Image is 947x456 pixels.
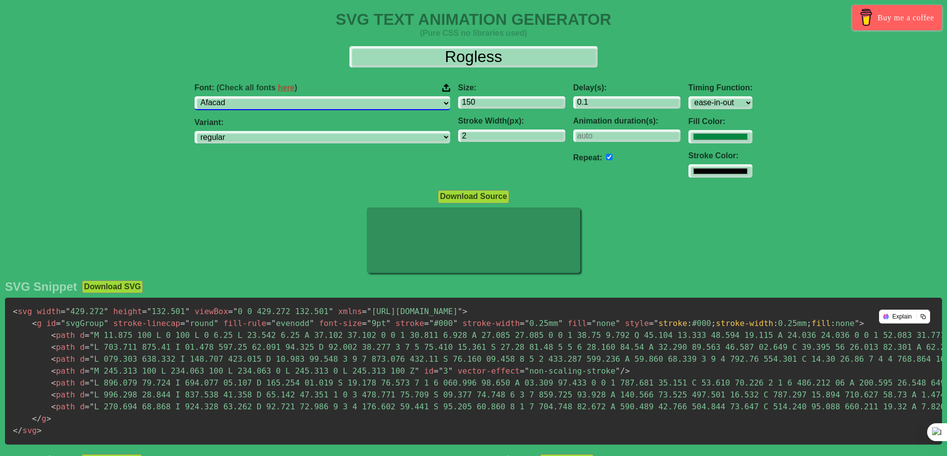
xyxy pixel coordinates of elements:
[82,280,143,293] button: Download SVG
[85,354,90,364] span: =
[195,307,228,316] span: viewBox
[568,319,587,328] span: fill
[558,319,563,328] span: "
[858,9,875,26] img: Buy me a coffee
[32,319,37,328] span: <
[773,319,778,328] span: :
[51,354,75,364] span: path
[13,307,18,316] span: <
[367,307,372,316] span: "
[85,366,90,376] span: =
[362,307,367,316] span: =
[195,83,297,92] span: Font:
[5,280,77,294] h2: SVG Snippet
[89,402,94,411] span: "
[80,366,85,376] span: d
[463,307,468,316] span: >
[195,118,450,127] label: Variant:
[434,366,439,376] span: =
[80,330,85,340] span: d
[51,330,56,340] span: <
[51,330,75,340] span: path
[51,378,56,388] span: <
[852,5,942,30] a: Buy me a coffee
[458,83,565,92] label: Size:
[85,402,90,411] span: =
[329,307,334,316] span: "
[458,307,463,316] span: "
[185,307,190,316] span: "
[625,319,649,328] span: style
[807,319,812,328] span: ;
[859,319,864,328] span: >
[80,354,85,364] span: d
[573,153,603,162] label: Repeat:
[520,366,525,376] span: =
[61,307,66,316] span: =
[424,319,458,328] span: #000
[66,307,70,316] span: "
[37,307,61,316] span: width
[362,319,367,328] span: =
[89,366,94,376] span: "
[688,83,752,92] label: Timing Function:
[448,366,453,376] span: "
[573,83,680,92] label: Delay(s):
[520,366,620,376] span: non-scaling-stroke
[180,319,218,328] span: round
[367,319,372,328] span: "
[216,83,297,92] span: (Check all fonts )
[429,319,434,328] span: "
[80,342,85,352] span: d
[573,96,680,109] input: 0.1s
[386,319,391,328] span: "
[113,319,180,328] span: stroke-linecap
[142,307,190,316] span: 132.501
[80,390,85,399] span: d
[104,319,109,328] span: "
[338,307,362,316] span: xmlns
[89,330,94,340] span: "
[831,319,836,328] span: :
[147,307,152,316] span: "
[424,366,433,376] span: id
[51,402,56,411] span: <
[434,366,453,376] span: 3
[51,390,56,399] span: <
[214,319,219,328] span: "
[442,83,450,92] img: Upload your font
[51,366,56,376] span: <
[606,154,612,160] input: auto
[458,117,565,126] label: Stroke Width(px):
[309,319,314,328] span: "
[51,402,75,411] span: path
[688,151,752,160] label: Stroke Color:
[319,319,362,328] span: font-size
[463,319,520,328] span: stroke-width
[85,390,90,399] span: =
[104,307,109,316] span: "
[51,390,75,399] span: path
[267,319,314,328] span: evenodd
[32,414,47,423] span: g
[687,319,692,328] span: :
[587,319,592,328] span: =
[13,426,37,435] span: svg
[878,9,934,26] span: Buy me a coffee
[438,190,509,203] button: Download Source
[13,426,22,435] span: </
[520,319,563,328] span: 0.25mm
[458,366,520,376] span: vector-effect
[573,130,680,142] input: auto
[32,319,42,328] span: g
[615,319,620,328] span: "
[61,307,108,316] span: 429.272
[61,319,66,328] span: "
[573,117,680,126] label: Animation duration(s):
[56,319,61,328] span: =
[85,330,90,340] span: =
[223,319,267,328] span: fill-rule
[424,319,429,328] span: =
[396,319,424,328] span: stroke
[185,319,190,328] span: "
